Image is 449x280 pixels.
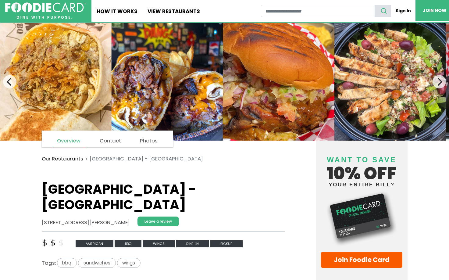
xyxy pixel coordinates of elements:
[78,259,117,266] a: sandwiches
[42,151,285,167] nav: breadcrumb
[115,239,143,247] a: bbq
[143,239,176,247] a: wings
[117,259,141,266] a: wings
[76,240,113,247] span: american
[176,239,210,247] a: Dine-in
[321,182,402,187] small: your entire bill?
[42,219,130,226] address: [STREET_ADDRESS][PERSON_NAME]
[94,134,126,147] a: Contact
[433,75,446,88] button: Next
[210,239,243,247] a: Pickup
[3,75,16,88] button: Previous
[261,5,375,17] input: restaurant search
[115,240,141,247] span: bbq
[327,156,396,164] span: Want to save
[56,259,78,266] a: bbq
[321,148,402,187] h4: 10% off
[117,258,141,268] span: wings
[83,155,203,163] li: [GEOGRAPHIC_DATA] - [GEOGRAPHIC_DATA]
[210,240,243,247] span: Pickup
[42,258,285,271] div: Tags:
[135,134,163,147] a: Photos
[42,131,173,148] nav: page links
[52,134,86,147] a: Overview
[57,258,77,268] span: bbq
[78,258,116,268] span: sandwiches
[5,2,86,19] img: FoodieCard; Eat, Drink, Save, Donate
[321,252,402,268] a: Join Foodie Card
[42,182,285,213] h1: [GEOGRAPHIC_DATA] - [GEOGRAPHIC_DATA]
[143,240,175,247] span: wings
[321,190,402,247] img: Foodie Card
[176,240,209,247] span: Dine-in
[375,5,391,17] button: search
[42,155,83,163] a: Our Restaurants
[137,217,179,226] a: Leave a review
[391,5,415,17] a: Sign In
[76,239,115,247] a: american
